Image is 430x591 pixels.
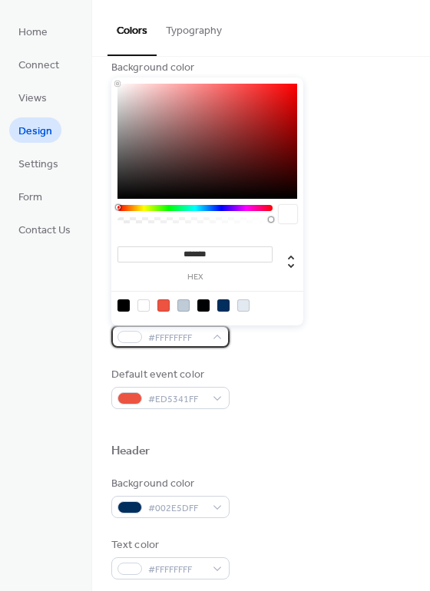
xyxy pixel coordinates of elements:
[148,391,205,408] span: #ED5341FF
[111,444,150,460] div: Header
[9,150,68,176] a: Settings
[217,299,230,312] div: rgb(0, 46, 93)
[9,84,56,110] a: Views
[18,157,58,173] span: Settings
[18,91,47,107] span: Views
[237,299,250,312] div: rgb(227, 233, 240)
[9,183,51,209] a: Form
[111,476,227,492] div: Background color
[9,216,80,242] a: Contact Us
[18,58,59,74] span: Connect
[197,299,210,312] div: rgb(0, 1, 2)
[117,299,130,312] div: rgb(0, 0, 0)
[148,500,205,517] span: #002E5DFF
[157,299,170,312] div: rgb(237, 83, 65)
[111,60,227,76] div: Background color
[137,299,150,312] div: rgb(255, 255, 255)
[18,223,71,239] span: Contact Us
[148,562,205,578] span: #FFFFFFFF
[9,51,68,77] a: Connect
[9,18,57,44] a: Home
[18,25,48,41] span: Home
[111,537,227,553] div: Text color
[117,273,273,282] label: hex
[148,330,205,346] span: #FFFFFFFF
[18,124,52,140] span: Design
[9,117,61,143] a: Design
[111,367,227,383] div: Default event color
[177,299,190,312] div: rgb(191, 203, 215)
[18,190,42,206] span: Form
